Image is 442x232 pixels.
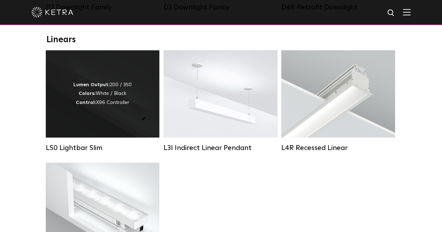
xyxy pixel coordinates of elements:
[73,81,132,107] div: 200 / 350 White / Black X96 Controller
[403,9,411,15] img: Hamburger%20Nav.svg
[387,9,396,17] img: search icon
[164,50,277,152] a: L3I Indirect Linear Pendant Lumen Output:400 / 600 / 800 / 1000Housing Colors:White / BlackContro...
[46,50,159,152] a: LS0 Lightbar Slim Lumen Output:200 / 350Colors:White / BlackControl:X96 Controller
[164,144,277,152] div: L3I Indirect Linear Pendant
[46,144,159,152] div: LS0 Lightbar Slim
[73,82,110,87] strong: Lumen Output:
[76,100,96,105] strong: Control:
[281,50,395,152] a: L4R Recessed Linear Lumen Output:400 / 600 / 800 / 1000Colors:White / BlackControl:Lutron Clear C...
[46,35,396,45] div: Linears
[79,91,96,96] strong: Colors:
[281,144,395,152] div: L4R Recessed Linear
[31,7,73,17] img: ketra-logo-2019-white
